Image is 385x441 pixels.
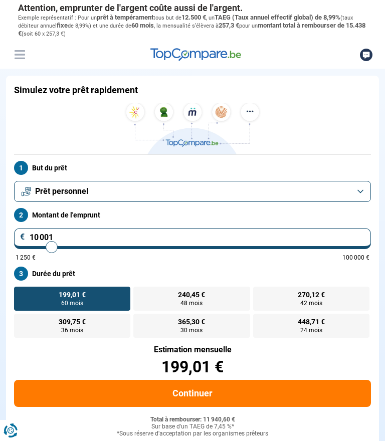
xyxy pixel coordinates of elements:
span: € [20,233,25,241]
span: prêt à tempérament [97,14,153,21]
button: Continuer [14,380,371,407]
span: 100 000 € [342,255,369,261]
span: 60 mois [131,22,154,29]
span: 24 mois [300,327,322,333]
span: montant total à rembourser de 15.438 € [18,22,365,37]
img: TopCompare.be [122,103,263,154]
img: TopCompare [150,48,241,61]
span: 12.500 € [181,14,206,21]
span: 270,12 € [298,291,325,298]
div: Total à rembourser: 11 940,60 € [14,416,371,423]
p: Exemple représentatif : Pour un tous but de , un (taux débiteur annuel de 8,99%) et une durée de ... [18,14,367,38]
span: 448,71 € [298,318,325,325]
span: 36 mois [61,327,83,333]
label: Montant de l'emprunt [14,208,371,222]
label: Durée du prêt [14,267,371,281]
h1: Simulez votre prêt rapidement [14,85,138,96]
span: 199,01 € [59,291,86,298]
label: But du prêt [14,161,371,175]
p: Attention, emprunter de l'argent coûte aussi de l'argent. [18,3,367,14]
span: 42 mois [300,300,322,306]
span: TAEG (Taux annuel effectif global) de 8,99% [215,14,340,21]
span: 48 mois [180,300,203,306]
span: 309,75 € [59,318,86,325]
span: Prêt personnel [35,186,88,197]
span: 30 mois [180,327,203,333]
span: 257,3 € [219,22,239,29]
div: *Sous réserve d'acceptation par les organismes prêteurs [14,430,371,437]
span: 240,45 € [178,291,205,298]
div: 199,01 € [14,359,371,375]
span: 60 mois [61,300,83,306]
button: Menu [12,47,27,62]
span: fixe [57,22,68,29]
button: Prêt personnel [14,181,371,202]
span: 1 250 € [16,255,36,261]
span: 365,30 € [178,318,205,325]
div: Estimation mensuelle [14,346,371,354]
div: Sur base d'un TAEG de 7,45 %* [14,423,371,430]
